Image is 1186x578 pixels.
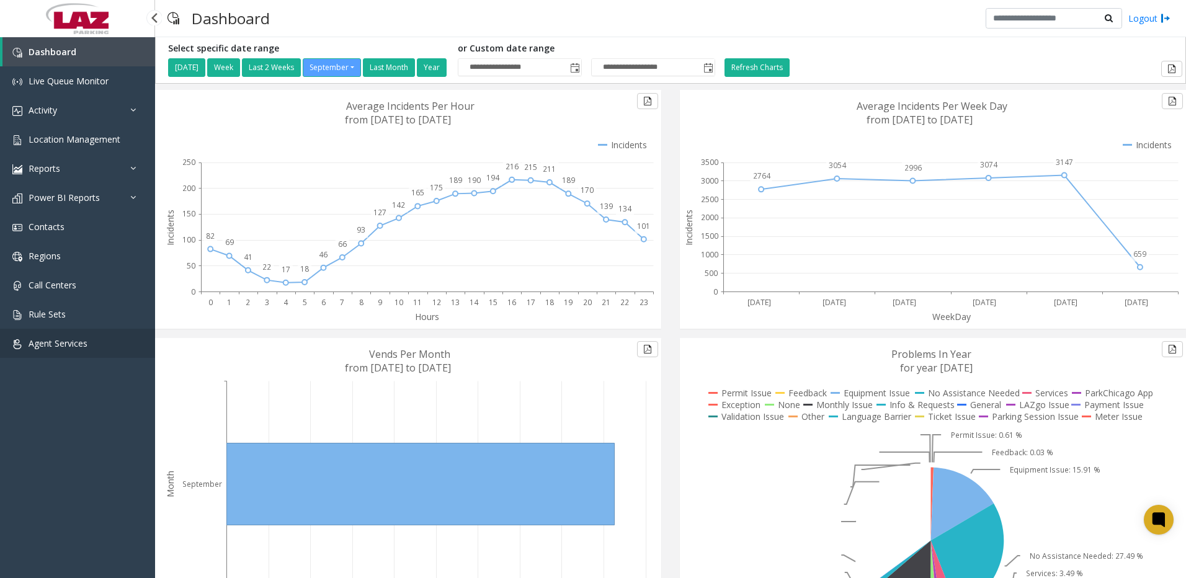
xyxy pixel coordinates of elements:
[1056,157,1073,167] text: 3147
[29,162,60,174] span: Reports
[602,297,610,308] text: 21
[378,297,382,308] text: 9
[282,264,290,275] text: 17
[12,135,22,145] img: 'icon'
[637,93,658,109] button: Export to pdf
[683,210,695,246] text: Incidents
[1161,61,1182,77] button: Export to pdf
[29,133,120,145] span: Location Management
[449,175,462,185] text: 189
[932,311,971,322] text: WeekDay
[891,347,971,361] text: Problems In Year
[620,297,629,308] text: 22
[369,347,450,361] text: Vends Per Month
[2,37,155,66] a: Dashboard
[206,231,215,241] text: 82
[527,297,535,308] text: 17
[411,187,424,198] text: 165
[244,252,252,262] text: 41
[182,157,195,167] text: 250
[12,48,22,58] img: 'icon'
[12,339,22,349] img: 'icon'
[543,164,556,174] text: 211
[1030,551,1143,561] text: No Assistance Needed: 27.49 %
[392,200,405,210] text: 142
[29,308,66,320] span: Rule Sets
[640,297,648,308] text: 23
[747,297,771,308] text: [DATE]
[246,297,250,308] text: 2
[701,157,718,167] text: 3500
[182,208,195,219] text: 150
[568,59,581,76] span: Toggle popup
[701,59,715,76] span: Toggle popup
[1125,297,1148,308] text: [DATE]
[185,3,276,33] h3: Dashboard
[164,210,176,246] text: Incidents
[12,223,22,233] img: 'icon'
[564,297,573,308] text: 19
[283,297,288,308] text: 4
[373,207,386,218] text: 127
[182,183,195,193] text: 200
[725,58,790,77] button: Refresh Charts
[458,43,715,54] h5: or Custom date range
[415,311,439,322] text: Hours
[300,264,309,274] text: 18
[29,250,61,262] span: Regions
[1161,12,1170,25] img: logout
[618,203,632,214] text: 134
[168,43,448,54] h5: Select specific date range
[713,287,718,297] text: 0
[562,175,575,185] text: 189
[321,297,326,308] text: 6
[973,297,996,308] text: [DATE]
[1128,12,1170,25] a: Logout
[12,281,22,291] img: 'icon'
[637,221,650,231] text: 101
[829,160,847,171] text: 3054
[395,297,403,308] text: 10
[164,471,176,497] text: Month
[168,58,205,77] button: [DATE]
[29,46,76,58] span: Dashboard
[507,297,516,308] text: 16
[167,3,179,33] img: pageIcon
[29,337,87,349] span: Agent Services
[1162,341,1183,357] button: Export to pdf
[12,106,22,116] img: 'icon'
[1162,93,1183,109] button: Export to pdf
[900,361,973,375] text: for year [DATE]
[951,430,1022,440] text: Permit Issue: 0.61 %
[468,175,481,185] text: 190
[413,297,422,308] text: 11
[904,162,922,173] text: 2996
[182,479,222,489] text: September
[581,185,594,195] text: 170
[486,172,500,183] text: 194
[227,297,231,308] text: 1
[29,221,65,233] span: Contacts
[12,193,22,203] img: 'icon'
[265,297,269,308] text: 3
[191,287,195,297] text: 0
[340,297,344,308] text: 7
[303,297,307,308] text: 5
[753,171,771,181] text: 2764
[29,279,76,291] span: Call Centers
[29,192,100,203] span: Power BI Reports
[992,447,1053,458] text: Feedback: 0.03 %
[225,237,234,247] text: 69
[359,297,363,308] text: 8
[489,297,497,308] text: 15
[430,182,443,193] text: 175
[187,260,195,271] text: 50
[303,58,361,77] button: September
[823,297,846,308] text: [DATE]
[451,297,460,308] text: 13
[338,239,347,249] text: 66
[867,113,973,127] text: from [DATE] to [DATE]
[345,113,451,127] text: from [DATE] to [DATE]
[432,297,441,308] text: 12
[29,75,109,87] span: Live Queue Monitor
